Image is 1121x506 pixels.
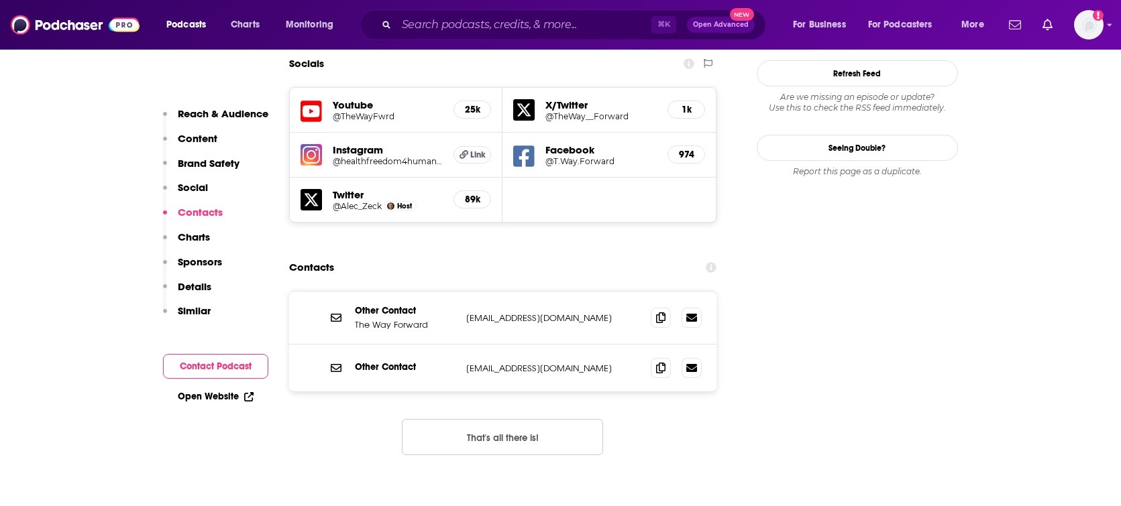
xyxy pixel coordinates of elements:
[757,92,958,113] div: Are we missing an episode or update? Use this to check the RSS feed immediately.
[687,17,755,33] button: Open AdvancedNew
[163,132,217,157] button: Content
[784,14,863,36] button: open menu
[1093,10,1104,21] svg: Add a profile image
[757,135,958,161] a: Seeing Double?
[178,107,268,120] p: Reach & Audience
[355,361,456,373] p: Other Contact
[651,16,676,34] span: ⌘ K
[178,304,211,317] p: Similar
[545,99,657,111] h5: X/Twitter
[545,143,657,156] h5: Facebook
[231,15,260,34] span: Charts
[679,149,694,160] h5: 974
[178,132,217,145] p: Content
[465,194,480,205] h5: 89k
[545,111,657,121] a: @TheWay__Forward
[402,419,603,455] button: Nothing here.
[163,206,223,231] button: Contacts
[396,14,651,36] input: Search podcasts, credits, & more...
[286,15,333,34] span: Monitoring
[163,157,239,182] button: Brand Safety
[178,206,223,218] p: Contacts
[163,304,211,329] button: Similar
[178,280,211,293] p: Details
[355,305,456,316] p: Other Contact
[397,202,412,210] span: Host
[466,312,641,324] p: [EMAIL_ADDRESS][DOMAIN_NAME]
[333,143,443,156] h5: Instagram
[333,188,443,201] h5: Twitter
[178,231,210,243] p: Charts
[178,157,239,170] p: Brand Safety
[961,15,984,34] span: More
[693,21,749,28] span: Open Advanced
[163,255,222,280] button: Sponsors
[333,99,443,111] h5: Youtube
[387,202,394,210] img: Alec Zeck
[1074,10,1104,40] img: User Profile
[868,15,932,34] span: For Podcasters
[1074,10,1104,40] span: Logged in as scottb4744
[1004,13,1026,36] a: Show notifications dropdown
[11,12,140,38] img: Podchaser - Follow, Share and Rate Podcasts
[679,104,694,115] h5: 1k
[163,181,208,206] button: Social
[163,354,268,379] button: Contact Podcast
[355,319,456,330] p: The Way Forward
[178,181,208,194] p: Social
[178,391,254,402] a: Open Website
[157,14,223,36] button: open menu
[545,156,657,166] a: @T.Way.Forward
[333,111,443,121] a: @TheWayFwrd
[276,14,351,36] button: open menu
[730,8,754,21] span: New
[466,363,641,374] p: [EMAIL_ADDRESS][DOMAIN_NAME]
[859,14,952,36] button: open menu
[178,255,222,268] p: Sponsors
[757,60,958,86] button: Refresh Feed
[757,166,958,177] div: Report this page as a duplicate.
[333,201,382,211] a: @Alec_Zeck
[453,146,491,164] a: Link
[372,9,779,40] div: Search podcasts, credits, & more...
[163,231,210,255] button: Charts
[222,14,268,36] a: Charts
[465,104,480,115] h5: 25k
[1074,10,1104,40] button: Show profile menu
[333,156,443,166] a: @healthfreedom4humanity
[793,15,846,34] span: For Business
[166,15,206,34] span: Podcasts
[1037,13,1058,36] a: Show notifications dropdown
[470,149,486,160] span: Link
[289,255,334,280] h2: Contacts
[301,144,322,166] img: iconImage
[163,280,211,305] button: Details
[952,14,1001,36] button: open menu
[163,107,268,132] button: Reach & Audience
[289,51,324,76] h2: Socials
